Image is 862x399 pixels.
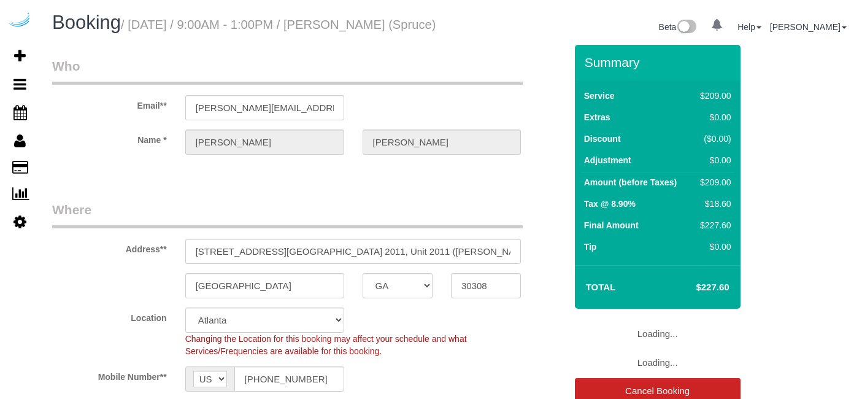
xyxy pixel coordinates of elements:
[43,130,176,146] label: Name *
[676,20,696,36] img: New interface
[52,57,523,85] legend: Who
[43,308,176,324] label: Location
[7,12,32,29] img: Automaid Logo
[695,111,731,123] div: $0.00
[52,12,121,33] span: Booking
[451,273,521,298] input: Zip Code**
[584,241,597,253] label: Tip
[695,198,731,210] div: $18.60
[585,55,734,69] h3: Summary
[659,282,729,293] h4: $227.60
[584,133,621,145] label: Discount
[695,90,731,102] div: $209.00
[584,90,615,102] label: Service
[770,22,847,32] a: [PERSON_NAME]
[185,334,467,356] span: Changing the Location for this booking may affect your schedule and what Services/Frequencies are...
[363,130,521,155] input: Last Name**
[695,176,731,188] div: $209.00
[584,111,610,123] label: Extras
[234,366,344,392] input: Mobile Number**
[695,241,731,253] div: $0.00
[584,176,677,188] label: Amount (before Taxes)
[586,282,616,292] strong: Total
[185,130,344,155] input: First Name**
[695,154,731,166] div: $0.00
[584,198,636,210] label: Tax @ 8.90%
[121,18,436,31] small: / [DATE] / 9:00AM - 1:00PM / [PERSON_NAME] (Spruce)
[52,201,523,228] legend: Where
[584,219,639,231] label: Final Amount
[737,22,761,32] a: Help
[43,366,176,383] label: Mobile Number**
[659,22,697,32] a: Beta
[695,219,731,231] div: $227.60
[584,154,631,166] label: Adjustment
[695,133,731,145] div: ($0.00)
